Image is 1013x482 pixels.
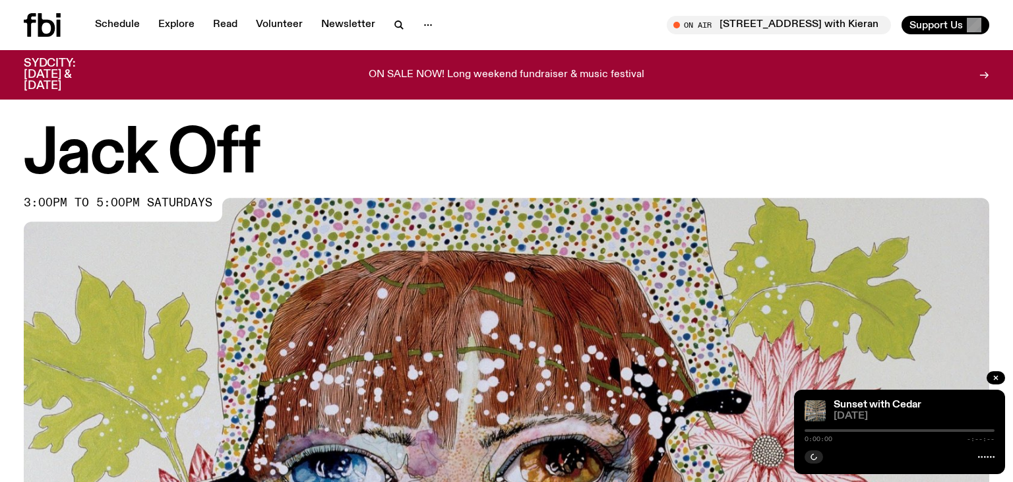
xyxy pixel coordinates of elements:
a: Schedule [87,16,148,34]
a: Explore [150,16,202,34]
button: Support Us [902,16,989,34]
p: ON SALE NOW! Long weekend fundraiser & music festival [369,69,644,81]
span: 3:00pm to 5:00pm saturdays [24,198,212,208]
span: Support Us [909,19,963,31]
a: Newsletter [313,16,383,34]
a: Volunteer [248,16,311,34]
span: -:--:-- [967,436,995,442]
h3: SYDCITY: [DATE] & [DATE] [24,58,108,92]
a: Sunset with Cedar [834,400,921,410]
img: A corner shot of the fbi music library [805,400,826,421]
a: Read [205,16,245,34]
span: [DATE] [834,411,995,421]
h1: Jack Off [24,125,989,185]
button: On Air[STREET_ADDRESS] with Kieran Press [PERSON_NAME] [667,16,891,34]
span: 0:00:00 [805,436,832,442]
